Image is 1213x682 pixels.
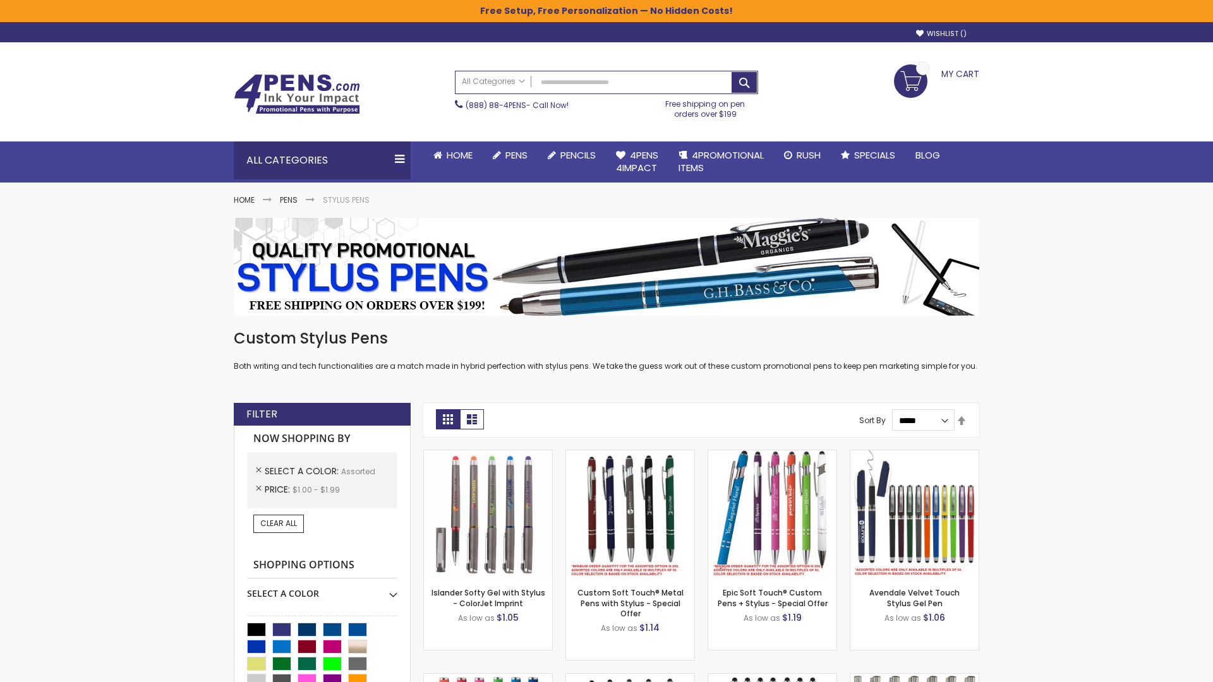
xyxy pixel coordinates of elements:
[466,100,526,111] a: (888) 88-4PENS
[708,450,836,578] img: 4P-MS8B-Assorted
[774,141,831,169] a: Rush
[859,415,886,426] label: Sort By
[234,74,360,114] img: 4Pens Custom Pens and Promotional Products
[639,621,660,634] span: $1.14
[265,465,341,477] span: Select A Color
[850,450,979,460] a: Avendale Velvet Touch Stylus Gel Pen-Assorted
[497,611,519,624] span: $1.05
[234,328,979,372] div: Both writing and tech functionalities are a match made in hybrid perfection with stylus pens. We ...
[566,450,694,578] img: Custom Soft Touch® Metal Pens with Stylus-Assorted
[577,587,684,618] a: Custom Soft Touch® Metal Pens with Stylus - Special Offer
[280,194,298,205] a: Pens
[884,613,921,623] span: As low as
[869,587,960,608] a: Avendale Velvet Touch Stylus Gel Pen
[831,141,905,169] a: Specials
[718,587,828,608] a: Epic Soft Touch® Custom Pens + Stylus - Special Offer
[850,450,979,578] img: Avendale Velvet Touch Stylus Gel Pen-Assorted
[447,148,473,162] span: Home
[247,426,397,452] strong: Now Shopping by
[708,450,836,460] a: 4P-MS8B-Assorted
[424,450,552,578] img: Islander Softy Gel with Stylus - ColorJet Imprint-Assorted
[606,141,668,182] a: 4Pens4impact
[653,94,759,119] div: Free shipping on pen orders over $199
[560,148,596,162] span: Pencils
[323,194,370,205] strong: Stylus Pens
[247,578,397,600] div: Select A Color
[246,407,277,421] strong: Filter
[234,218,979,316] img: Stylus Pens
[424,450,552,460] a: Islander Softy Gel with Stylus - ColorJet Imprint-Assorted
[915,148,940,162] span: Blog
[923,611,945,624] span: $1.06
[341,466,375,477] span: Assorted
[423,141,483,169] a: Home
[466,100,569,111] span: - Call Now!
[505,148,528,162] span: Pens
[234,328,979,349] h1: Custom Stylus Pens
[483,141,538,169] a: Pens
[616,148,658,174] span: 4Pens 4impact
[234,141,411,179] div: All Categories
[679,148,764,174] span: 4PROMOTIONAL ITEMS
[458,613,495,623] span: As low as
[566,450,694,460] a: Custom Soft Touch® Metal Pens with Stylus-Assorted
[293,484,340,495] span: $1.00 - $1.99
[916,29,967,39] a: Wishlist
[744,613,780,623] span: As low as
[462,76,525,87] span: All Categories
[436,409,460,429] strong: Grid
[797,148,821,162] span: Rush
[782,611,802,624] span: $1.19
[456,71,531,92] a: All Categories
[601,623,637,633] span: As low as
[905,141,950,169] a: Blog
[247,552,397,579] strong: Shopping Options
[260,518,297,529] span: Clear All
[854,148,895,162] span: Specials
[431,587,545,608] a: Islander Softy Gel with Stylus - ColorJet Imprint
[265,483,293,496] span: Price
[538,141,606,169] a: Pencils
[253,515,304,532] a: Clear All
[668,141,774,182] a: 4PROMOTIONALITEMS
[234,194,255,205] a: Home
